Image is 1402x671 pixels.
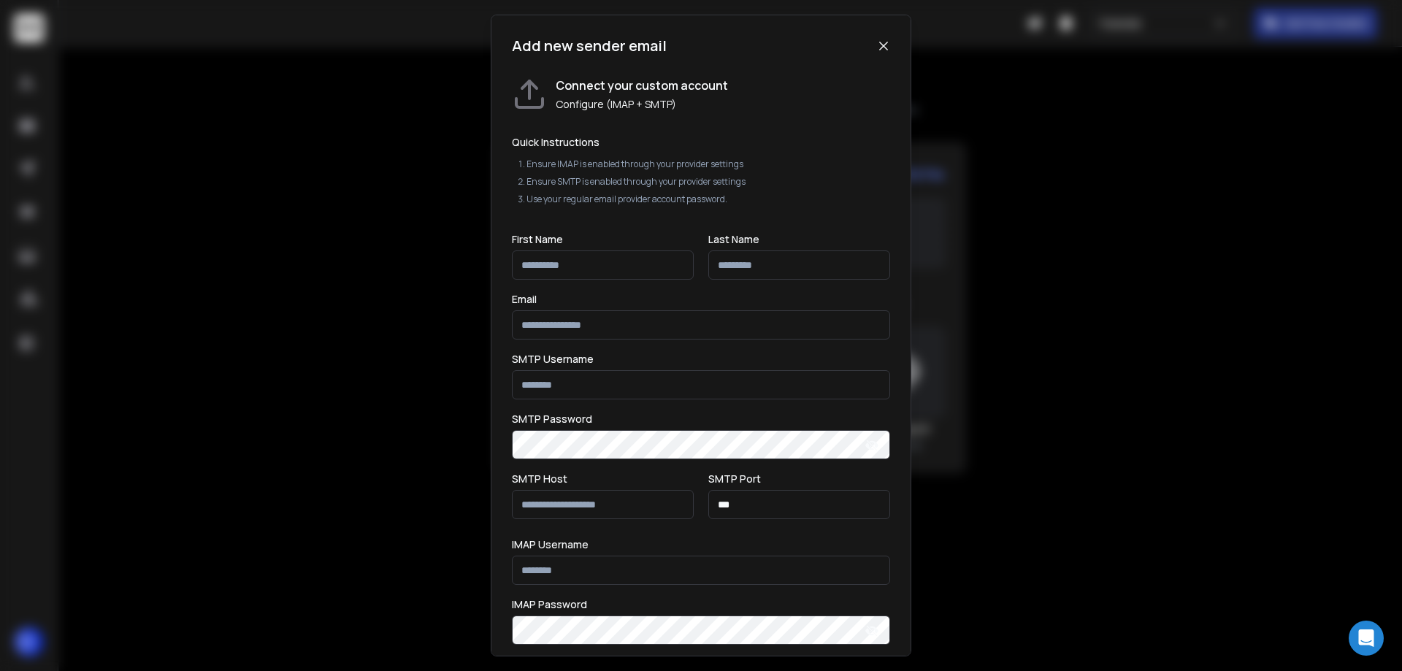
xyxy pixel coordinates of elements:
[512,354,594,364] label: SMTP Username
[708,234,759,245] label: Last Name
[526,193,890,205] li: Use your regular email provider account password.
[512,135,890,150] h2: Quick Instructions
[512,540,589,550] label: IMAP Username
[708,474,761,484] label: SMTP Port
[512,234,563,245] label: First Name
[526,176,890,188] li: Ensure SMTP is enabled through your provider settings
[556,77,728,94] h1: Connect your custom account
[1349,621,1384,656] div: Open Intercom Messenger
[512,294,537,304] label: Email
[512,599,587,610] label: IMAP Password
[512,414,592,424] label: SMTP Password
[556,97,728,112] p: Configure (IMAP + SMTP)
[512,36,667,56] h1: Add new sender email
[526,158,890,170] li: Ensure IMAP is enabled through your provider settings
[512,474,567,484] label: SMTP Host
